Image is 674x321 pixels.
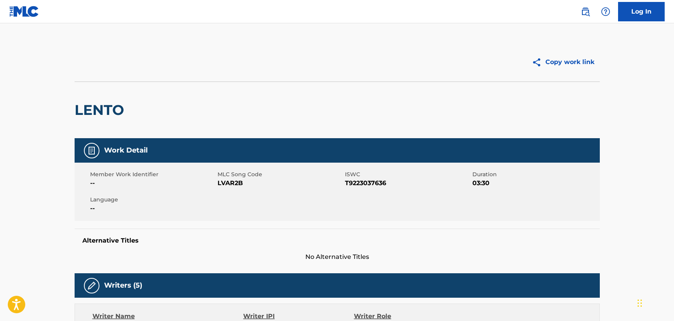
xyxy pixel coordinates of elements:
span: ISWC [345,170,470,179]
div: Writer IPI [243,312,354,321]
span: T9223037636 [345,179,470,188]
span: -- [90,204,216,213]
div: Help [598,4,613,19]
span: No Alternative Titles [75,252,600,262]
img: help [601,7,610,16]
h5: Work Detail [104,146,148,155]
span: 03:30 [472,179,598,188]
img: Work Detail [87,146,96,155]
iframe: Chat Widget [635,284,674,321]
span: -- [90,179,216,188]
a: Log In [618,2,665,21]
img: MLC Logo [9,6,39,17]
h5: Writers (5) [104,281,142,290]
span: Member Work Identifier [90,170,216,179]
h5: Alternative Titles [82,237,592,245]
span: LVAR2B [218,179,343,188]
img: Copy work link [532,57,545,67]
img: Writers [87,281,96,290]
span: Language [90,196,216,204]
div: Drag [637,292,642,315]
div: Writer Role [354,312,455,321]
a: Public Search [578,4,593,19]
img: search [581,7,590,16]
h2: LENTO [75,101,128,119]
span: MLC Song Code [218,170,343,179]
button: Copy work link [526,52,600,72]
div: Writer Name [92,312,244,321]
span: Duration [472,170,598,179]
